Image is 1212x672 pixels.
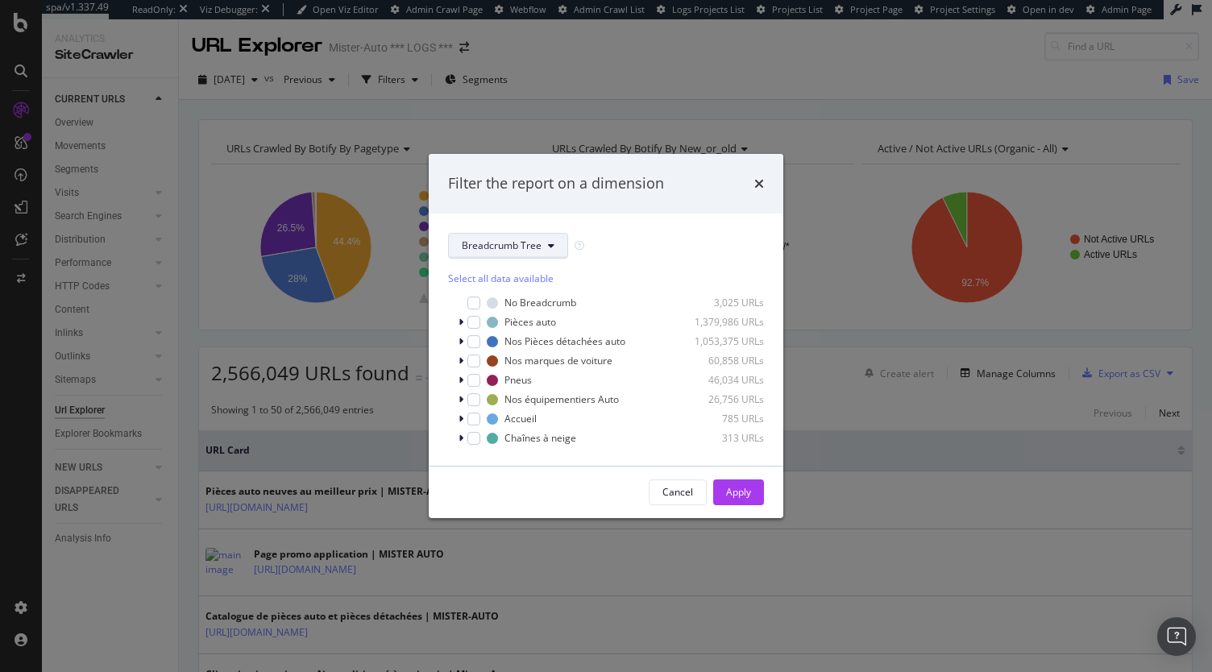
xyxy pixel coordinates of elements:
button: Breadcrumb Tree [448,233,568,259]
div: 313 URLs [685,431,764,445]
div: Accueil [504,412,537,425]
div: Nos Pièces détachées auto [504,334,625,348]
button: Cancel [649,479,707,505]
div: Pneus [504,373,532,387]
div: 46,034 URLs [685,373,764,387]
div: Filter the report on a dimension [448,173,664,194]
div: Select all data available [448,272,764,285]
div: modal [429,154,783,518]
div: 1,379,986 URLs [685,315,764,329]
div: times [754,173,764,194]
div: Nos marques de voiture [504,354,612,367]
span: Breadcrumb Tree [462,239,542,252]
div: Apply [726,485,751,499]
div: 26,756 URLs [685,392,764,406]
div: Nos équipementiers Auto [504,392,619,406]
div: Pièces auto [504,315,556,329]
div: 60,858 URLs [685,354,764,367]
button: Apply [713,479,764,505]
div: Open Intercom Messenger [1157,617,1196,656]
div: 1,053,375 URLs [685,334,764,348]
div: Chaînes à neige [504,431,576,445]
div: Cancel [662,485,693,499]
div: No Breadcrumb [504,296,576,309]
div: 3,025 URLs [685,296,764,309]
div: 785 URLs [685,412,764,425]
